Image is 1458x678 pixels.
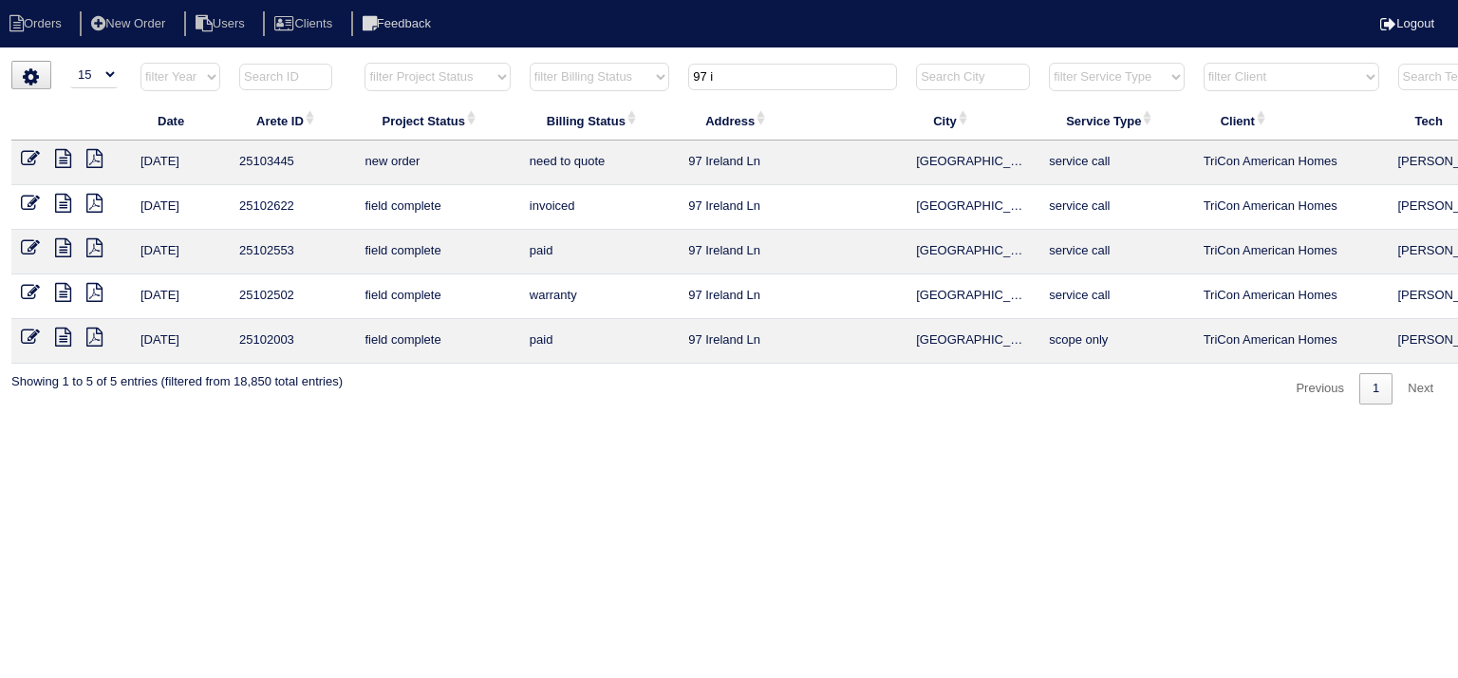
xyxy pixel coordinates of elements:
[679,185,907,230] td: 97 Ireland Ln
[355,101,519,141] th: Project Status: activate to sort column ascending
[520,274,679,319] td: warranty
[355,319,519,364] td: field complete
[907,101,1039,141] th: City: activate to sort column ascending
[1380,16,1434,30] a: Logout
[355,185,519,230] td: field complete
[230,319,355,364] td: 25102003
[184,11,260,37] li: Users
[907,274,1039,319] td: [GEOGRAPHIC_DATA]
[80,11,180,37] li: New Order
[230,230,355,274] td: 25102553
[1359,373,1393,405] a: 1
[520,319,679,364] td: paid
[520,185,679,230] td: invoiced
[1194,230,1389,274] td: TriCon American Homes
[131,319,230,364] td: [DATE]
[520,141,679,185] td: need to quote
[131,274,230,319] td: [DATE]
[355,230,519,274] td: field complete
[355,141,519,185] td: new order
[916,64,1030,90] input: Search City
[131,101,230,141] th: Date
[1039,185,1193,230] td: service call
[907,141,1039,185] td: [GEOGRAPHIC_DATA]
[230,101,355,141] th: Arete ID: activate to sort column ascending
[907,230,1039,274] td: [GEOGRAPHIC_DATA]
[688,64,897,90] input: Search Address
[1194,185,1389,230] td: TriCon American Homes
[131,185,230,230] td: [DATE]
[230,274,355,319] td: 25102502
[184,16,260,30] a: Users
[1194,319,1389,364] td: TriCon American Homes
[679,230,907,274] td: 97 Ireland Ln
[263,11,347,37] li: Clients
[11,364,343,390] div: Showing 1 to 5 of 5 entries (filtered from 18,850 total entries)
[1039,141,1193,185] td: service call
[1039,101,1193,141] th: Service Type: activate to sort column ascending
[230,141,355,185] td: 25103445
[355,274,519,319] td: field complete
[679,319,907,364] td: 97 Ireland Ln
[1194,274,1389,319] td: TriCon American Homes
[520,230,679,274] td: paid
[131,230,230,274] td: [DATE]
[679,101,907,141] th: Address: activate to sort column ascending
[1394,373,1447,405] a: Next
[1194,141,1389,185] td: TriCon American Homes
[80,16,180,30] a: New Order
[1039,274,1193,319] td: service call
[679,274,907,319] td: 97 Ireland Ln
[351,11,446,37] li: Feedback
[239,64,332,90] input: Search ID
[131,141,230,185] td: [DATE]
[1039,230,1193,274] td: service call
[907,185,1039,230] td: [GEOGRAPHIC_DATA]
[1282,373,1357,405] a: Previous
[263,16,347,30] a: Clients
[907,319,1039,364] td: [GEOGRAPHIC_DATA]
[679,141,907,185] td: 97 Ireland Ln
[1039,319,1193,364] td: scope only
[230,185,355,230] td: 25102622
[520,101,679,141] th: Billing Status: activate to sort column ascending
[1194,101,1389,141] th: Client: activate to sort column ascending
